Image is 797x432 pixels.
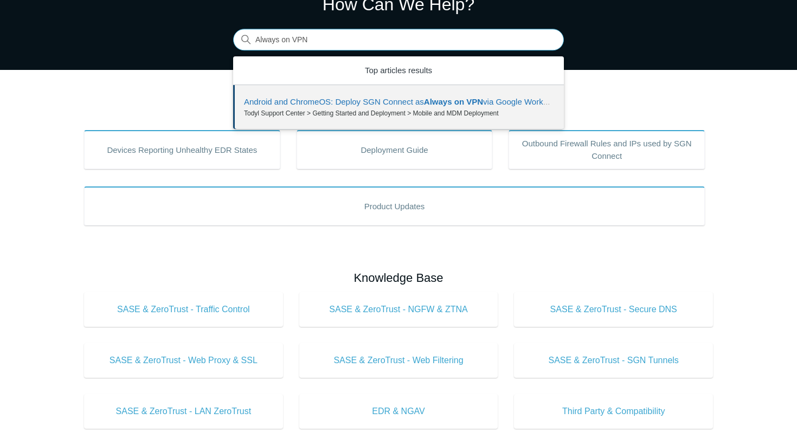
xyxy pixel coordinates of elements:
[84,102,713,120] h2: Popular Articles
[514,292,713,327] a: SASE & ZeroTrust - Secure DNS
[316,303,482,316] span: SASE & ZeroTrust - NGFW & ZTNA
[424,97,452,106] em: Always
[530,405,697,418] span: Third Party & Compatibility
[514,343,713,378] a: SASE & ZeroTrust - SGN Tunnels
[509,130,705,169] a: Outbound Firewall Rules and IPs used by SGN Connect
[466,97,483,106] em: VPN
[84,130,280,169] a: Devices Reporting Unhealthy EDR States
[100,354,267,367] span: SASE & ZeroTrust - Web Proxy & SSL
[84,269,713,287] h2: Knowledge Base
[530,303,697,316] span: SASE & ZeroTrust - Secure DNS
[100,405,267,418] span: SASE & ZeroTrust - LAN ZeroTrust
[84,186,705,225] a: Product Updates
[100,303,267,316] span: SASE & ZeroTrust - Traffic Control
[84,394,283,429] a: SASE & ZeroTrust - LAN ZeroTrust
[299,343,498,378] a: SASE & ZeroTrust - Web Filtering
[316,354,482,367] span: SASE & ZeroTrust - Web Filtering
[84,292,283,327] a: SASE & ZeroTrust - Traffic Control
[514,394,713,429] a: Third Party & Compatibility
[233,56,564,86] zd-autocomplete-header: Top articles results
[244,97,565,108] zd-autocomplete-title-multibrand: Suggested result 1 Android and ChromeOS: Deploy SGN Connect as Always on VPN via Google Workspace
[297,130,493,169] a: Deployment Guide
[299,394,498,429] a: EDR & NGAV
[316,405,482,418] span: EDR & NGAV
[299,292,498,327] a: SASE & ZeroTrust - NGFW & ZTNA
[233,29,564,51] input: Search
[530,354,697,367] span: SASE & ZeroTrust - SGN Tunnels
[84,343,283,378] a: SASE & ZeroTrust - Web Proxy & SSL
[454,97,464,106] em: on
[244,108,553,118] zd-autocomplete-breadcrumbs-multibrand: Todyl Support Center > Getting Started and Deployment > Mobile and MDM Deployment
